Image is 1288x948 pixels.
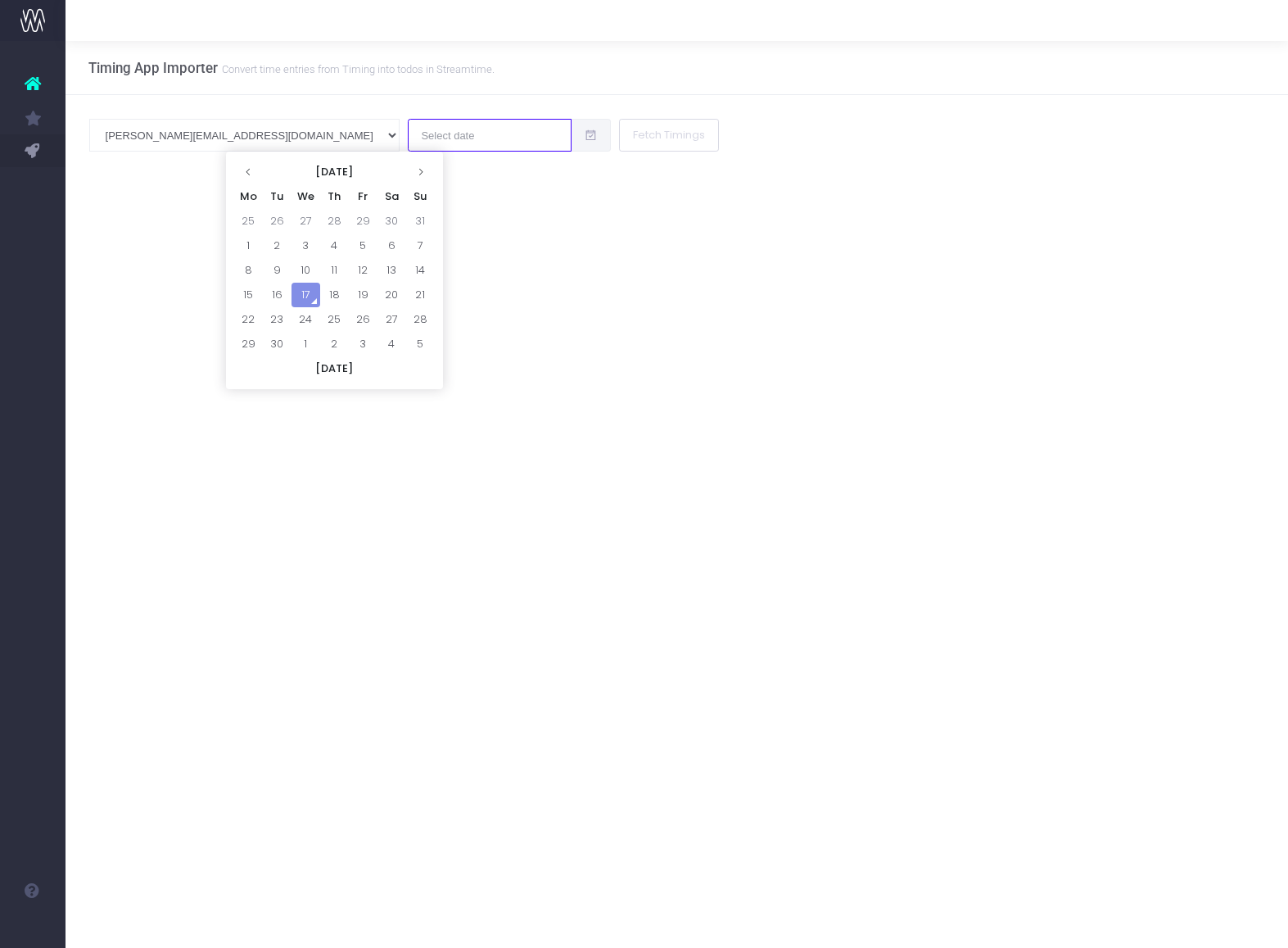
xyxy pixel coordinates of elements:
td: 16 [263,283,291,307]
td: 4 [320,234,349,258]
td: 1 [234,234,263,258]
td: 23 [263,307,291,332]
td: 2 [320,332,349,356]
td: 25 [234,209,263,234]
td: 3 [349,332,377,356]
td: 10 [291,258,320,283]
td: 29 [234,332,263,356]
td: 28 [406,307,435,332]
th: Sa [377,184,406,209]
th: Tu [263,184,291,209]
td: 11 [320,258,349,283]
td: 13 [377,258,406,283]
td: 7 [406,234,435,258]
td: 30 [263,332,291,356]
th: Th [320,184,349,209]
td: 28 [320,209,349,234]
td: 27 [377,307,406,332]
td: 4 [377,332,406,356]
td: 22 [234,307,263,332]
td: 26 [349,307,377,332]
td: 20 [377,283,406,307]
small: Convert time entries from Timing into todos in Streamtime. [218,60,495,76]
th: [DATE] [234,356,435,381]
th: [DATE] [263,160,406,184]
img: images/default_profile_image.png [20,915,45,940]
h3: Timing App Importer [88,60,495,76]
td: 26 [263,209,291,234]
td: 5 [406,332,435,356]
td: 17 [291,283,320,307]
td: 21 [406,283,435,307]
td: 14 [406,258,435,283]
td: 2 [263,234,291,258]
td: 19 [349,283,377,307]
td: 25 [320,307,349,332]
th: Mo [234,184,263,209]
td: 1 [291,332,320,356]
td: 8 [234,258,263,283]
td: 9 [263,258,291,283]
td: 27 [291,209,320,234]
td: 12 [349,258,377,283]
th: Su [406,184,435,209]
td: 30 [377,209,406,234]
td: 6 [377,234,406,258]
td: 18 [320,283,349,307]
td: 5 [349,234,377,258]
td: 24 [291,307,320,332]
th: We [291,184,320,209]
input: Select date [408,119,572,152]
td: 29 [349,209,377,234]
button: Fetch Timings [619,119,719,152]
td: 31 [406,209,435,234]
th: Fr [349,184,377,209]
td: 3 [291,234,320,258]
td: 15 [234,283,263,307]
